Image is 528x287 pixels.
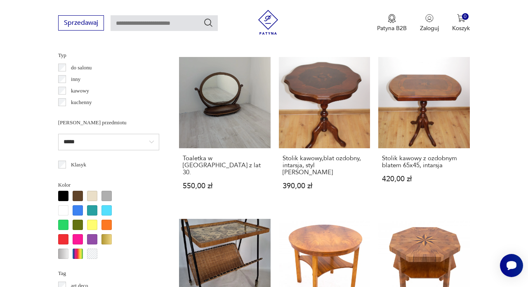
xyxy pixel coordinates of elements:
p: 420,00 zł [382,176,466,183]
p: Zaloguj [420,24,439,32]
iframe: Smartsupp widget button [500,254,523,277]
p: Kolor [58,180,159,190]
p: Tag [58,269,159,278]
button: Szukaj [203,18,213,28]
p: Typ [58,51,159,60]
h3: Stolik kawowy,blat ozdobny, intarsja, styl [PERSON_NAME] [283,155,367,176]
p: kuchenny [71,98,92,107]
a: Ikona medaluPatyna B2B [377,14,407,32]
h3: Toaletka w [GEOGRAPHIC_DATA] z lat 30. [183,155,267,176]
img: Ikonka użytkownika [425,14,434,22]
button: Patyna B2B [377,14,407,32]
button: 0Koszyk [452,14,470,32]
p: kawowy [71,86,89,95]
img: Ikona medalu [388,14,396,23]
a: Toaletka w mahoniu z lat 30.Toaletka w [GEOGRAPHIC_DATA] z lat 30.550,00 zł [179,57,271,206]
h3: Stolik kawowy z ozdobnym blatem 65x45, intarsja [382,155,466,169]
button: Zaloguj [420,14,439,32]
a: Sprzedawaj [58,21,104,26]
a: Stolik kawowy,blat ozdobny, intarsja, styl ludwikowskiStolik kawowy,blat ozdobny, intarsja, styl ... [279,57,370,206]
a: Stolik kawowy z ozdobnym blatem 65x45, intarsjaStolik kawowy z ozdobnym blatem 65x45, intarsja420... [378,57,470,206]
p: inny [71,75,80,84]
p: 550,00 zł [183,183,267,190]
button: Sprzedawaj [58,15,104,31]
p: Klasyk [71,160,86,169]
p: Patyna B2B [377,24,407,32]
p: Koszyk [452,24,470,32]
img: Ikona koszyka [457,14,465,22]
img: Patyna - sklep z meblami i dekoracjami vintage [256,10,280,35]
p: [PERSON_NAME] przedmiotu [58,118,159,127]
p: do salonu [71,63,92,72]
div: 0 [462,13,469,20]
p: 390,00 zł [283,183,367,190]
